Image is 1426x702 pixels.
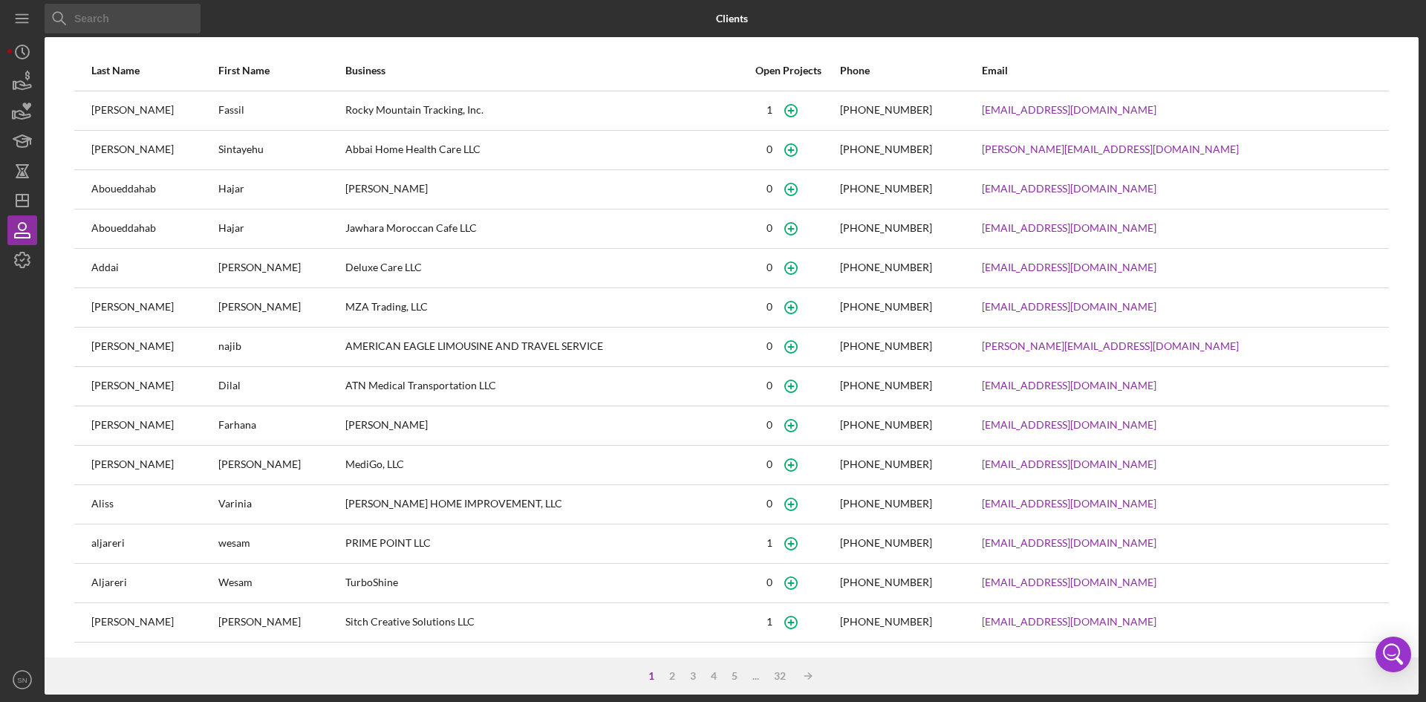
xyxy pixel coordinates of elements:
[91,565,217,602] div: Aljareri
[840,65,980,77] div: Phone
[218,92,344,129] div: Fassil
[982,65,1372,77] div: Email
[840,537,932,549] div: [PHONE_NUMBER]
[91,131,217,169] div: [PERSON_NAME]
[982,183,1156,195] a: [EMAIL_ADDRESS][DOMAIN_NAME]
[840,380,932,391] div: [PHONE_NUMBER]
[91,368,217,405] div: [PERSON_NAME]
[982,537,1156,549] a: [EMAIL_ADDRESS][DOMAIN_NAME]
[345,407,736,444] div: [PERSON_NAME]
[840,222,932,234] div: [PHONE_NUMBER]
[766,143,772,155] div: 0
[982,380,1156,391] a: [EMAIL_ADDRESS][DOMAIN_NAME]
[345,486,736,523] div: [PERSON_NAME] HOME IMPROVEMENT, LLC
[766,576,772,588] div: 0
[840,616,932,628] div: [PHONE_NUMBER]
[840,498,932,510] div: [PHONE_NUMBER]
[840,301,932,313] div: [PHONE_NUMBER]
[345,446,736,484] div: MediGo, LLC
[982,340,1239,352] a: [PERSON_NAME][EMAIL_ADDRESS][DOMAIN_NAME]
[218,368,344,405] div: Dilal
[766,458,772,470] div: 0
[345,328,736,365] div: AMERICAN EAGLE LIMOUSINE AND TRAVEL SERVICE
[7,665,37,695] button: SN
[218,407,344,444] div: Farhana
[766,498,772,510] div: 0
[218,328,344,365] div: najib
[345,131,736,169] div: Abbai Home Health Care LLC
[982,576,1156,588] a: [EMAIL_ADDRESS][DOMAIN_NAME]
[345,171,736,208] div: [PERSON_NAME]
[91,65,217,77] div: Last Name
[982,458,1156,470] a: [EMAIL_ADDRESS][DOMAIN_NAME]
[766,670,793,682] div: 32
[738,65,839,77] div: Open Projects
[218,210,344,247] div: Hajar
[840,261,932,273] div: [PHONE_NUMBER]
[91,525,217,562] div: aljareri
[766,261,772,273] div: 0
[91,328,217,365] div: [PERSON_NAME]
[218,65,344,77] div: First Name
[218,565,344,602] div: Wesam
[345,289,736,326] div: MZA Trading, LLC
[766,301,772,313] div: 0
[982,143,1239,155] a: [PERSON_NAME][EMAIL_ADDRESS][DOMAIN_NAME]
[982,616,1156,628] a: [EMAIL_ADDRESS][DOMAIN_NAME]
[345,210,736,247] div: Jawhara Moroccan Cafe LLC
[662,670,683,682] div: 2
[345,250,736,287] div: Deluxe Care LLC
[982,104,1156,116] a: [EMAIL_ADDRESS][DOMAIN_NAME]
[703,670,724,682] div: 4
[766,222,772,234] div: 0
[218,250,344,287] div: [PERSON_NAME]
[345,565,736,602] div: TurboShine
[982,261,1156,273] a: [EMAIL_ADDRESS][DOMAIN_NAME]
[840,104,932,116] div: [PHONE_NUMBER]
[766,537,772,549] div: 1
[91,171,217,208] div: Aboueddahab
[17,676,27,684] text: SN
[218,486,344,523] div: Varinia
[840,458,932,470] div: [PHONE_NUMBER]
[345,604,736,641] div: Sitch Creative Solutions LLC
[1375,637,1411,672] div: Open Intercom Messenger
[218,604,344,641] div: [PERSON_NAME]
[982,498,1156,510] a: [EMAIL_ADDRESS][DOMAIN_NAME]
[91,92,217,129] div: [PERSON_NAME]
[766,104,772,116] div: 1
[683,670,703,682] div: 3
[745,670,766,682] div: ...
[345,368,736,405] div: ATN Medical Transportation LLC
[766,419,772,431] div: 0
[345,92,736,129] div: Rocky Mountain Tracking, Inc.
[766,380,772,391] div: 0
[982,419,1156,431] a: [EMAIL_ADDRESS][DOMAIN_NAME]
[840,419,932,431] div: [PHONE_NUMBER]
[840,576,932,588] div: [PHONE_NUMBER]
[91,250,217,287] div: Addai
[218,446,344,484] div: [PERSON_NAME]
[91,486,217,523] div: Aliss
[840,143,932,155] div: [PHONE_NUMBER]
[218,289,344,326] div: [PERSON_NAME]
[641,670,662,682] div: 1
[840,340,932,352] div: [PHONE_NUMBER]
[716,13,748,25] b: Clients
[766,340,772,352] div: 0
[91,210,217,247] div: Aboueddahab
[766,616,772,628] div: 1
[840,183,932,195] div: [PHONE_NUMBER]
[91,407,217,444] div: [PERSON_NAME]
[218,171,344,208] div: Hajar
[45,4,201,33] input: Search
[766,183,772,195] div: 0
[218,525,344,562] div: wesam
[345,525,736,562] div: PRIME POINT LLC
[724,670,745,682] div: 5
[91,289,217,326] div: [PERSON_NAME]
[91,446,217,484] div: [PERSON_NAME]
[345,65,736,77] div: Business
[218,131,344,169] div: Sintayehu
[982,222,1156,234] a: [EMAIL_ADDRESS][DOMAIN_NAME]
